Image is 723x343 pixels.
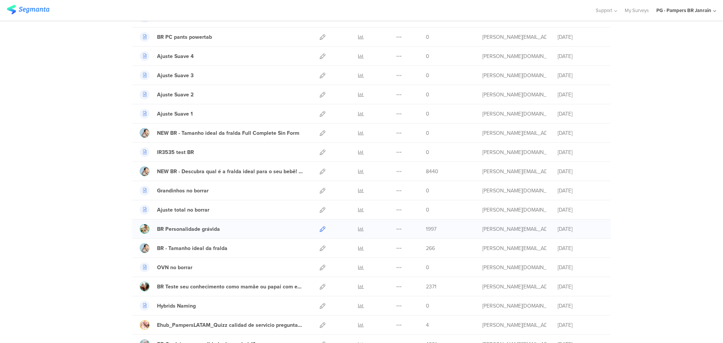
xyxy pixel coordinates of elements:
a: BR Personalidade grávida [140,224,220,234]
div: [DATE] [558,148,603,156]
div: ramos.sd@pg.com [482,302,546,310]
span: 0 [426,110,429,118]
div: BR Teste seu conhecimento como mamãe ou papai com este divertido quizz! [157,283,303,291]
span: 0 [426,206,429,214]
div: zampieri.l.1@pg.com [482,33,546,41]
div: perez.ep@pg.com [482,283,546,291]
div: Grandinhos no borrar [157,187,209,195]
div: PG - Pampers BR Janrain [656,7,711,14]
a: Ajuste total no borrar [140,205,209,215]
span: 0 [426,264,429,271]
div: [DATE] [558,187,603,195]
div: perez.ep@pg.com [482,168,546,175]
a: IR3535 test BR [140,147,194,157]
div: BR PC pants powertab [157,33,212,41]
div: Ajuste Suave 4 [157,52,194,60]
span: 266 [426,244,435,252]
a: Ehub_PampersLATAM_Quizz calidad de servicio preguntas_Versión PORT [140,320,303,330]
div: OVN no borrar [157,264,192,271]
div: ramos.sd@pg.com [482,264,546,271]
span: 0 [426,91,429,99]
div: [DATE] [558,129,603,137]
div: ramos.sd@pg.com [482,52,546,60]
div: [DATE] [558,302,603,310]
span: 1997 [426,225,436,233]
a: BR PC pants powertab [140,32,212,42]
div: [DATE] [558,225,603,233]
div: [DATE] [558,264,603,271]
div: [DATE] [558,72,603,79]
div: [DATE] [558,168,603,175]
div: ramos.sd@pg.com [482,72,546,79]
div: [DATE] [558,321,603,329]
div: perez.ep@pg.com [482,244,546,252]
span: 0 [426,129,429,137]
div: ramos.sd@pg.com [482,206,546,214]
div: ramos.sd@pg.com [482,91,546,99]
div: [DATE] [558,33,603,41]
div: ramos.sd@pg.com [482,187,546,195]
div: perez.ep@pg.com [482,129,546,137]
a: NEW BR - Tamanho ideal da fralda Full Complete Sin Form [140,128,299,138]
span: 0 [426,148,429,156]
a: Ajuste Suave 2 [140,90,194,99]
div: BR - Tamanho ideal da fralda [157,244,227,252]
img: segmanta logo [7,5,49,14]
div: [DATE] [558,244,603,252]
span: 0 [426,33,429,41]
div: NEW BR - Descubra qual é a fralda ideal para o seu bebê! Full Complete Con Form [157,168,303,175]
a: BR - Tamanho ideal da fralda [140,243,227,253]
div: Ajuste Suave 2 [157,91,194,99]
div: ramos.sd@pg.com [482,148,546,156]
div: Ehub_PampersLATAM_Quizz calidad de servicio preguntas_Versión PORT [157,321,303,329]
div: Ajuste Suave 3 [157,72,194,79]
a: Ajuste Suave 1 [140,109,193,119]
div: BR Personalidade grávida [157,225,220,233]
span: 2371 [426,283,436,291]
div: Hybrids Naming [157,302,196,310]
div: [DATE] [558,110,603,118]
a: Grandinhos no borrar [140,186,209,195]
div: [DATE] [558,206,603,214]
span: 8440 [426,168,438,175]
a: Hybrids Naming [140,301,196,311]
div: perez.ep@pg.com [482,225,546,233]
a: BR Teste seu conhecimento como mamãe ou papai com este divertido quizz! [140,282,303,291]
div: perez.ep@pg.com [482,321,546,329]
div: [DATE] [558,91,603,99]
a: OVN no borrar [140,262,192,272]
div: NEW BR - Tamanho ideal da fralda Full Complete Sin Form [157,129,299,137]
div: [DATE] [558,52,603,60]
span: 0 [426,72,429,79]
a: Ajuste Suave 3 [140,70,194,80]
div: Ajuste total no borrar [157,206,209,214]
div: ramos.sd@pg.com [482,110,546,118]
div: [DATE] [558,283,603,291]
span: 0 [426,52,429,60]
div: IR3535 test BR [157,148,194,156]
a: Ajuste Suave 4 [140,51,194,61]
span: 0 [426,187,429,195]
span: 0 [426,302,429,310]
span: 4 [426,321,429,329]
span: Support [596,7,612,14]
a: NEW BR - Descubra qual é a fralda ideal para o seu bebê! Full Complete Con Form [140,166,303,176]
div: Ajuste Suave 1 [157,110,193,118]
